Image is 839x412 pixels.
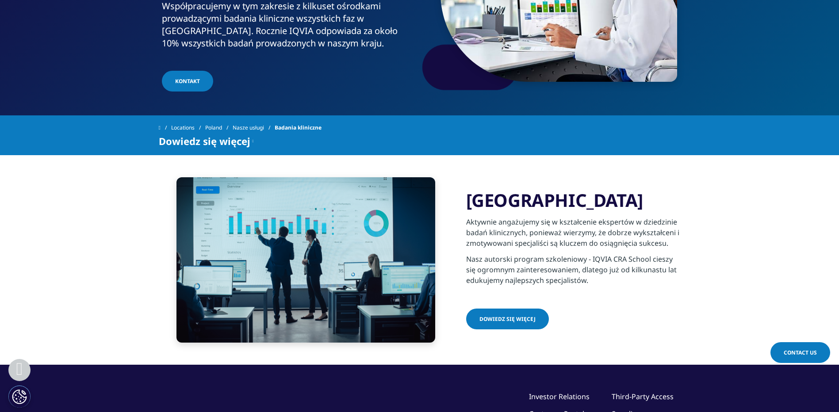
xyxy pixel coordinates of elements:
[205,120,233,136] a: Poland
[162,71,213,92] a: KONTAKT
[612,392,674,401] a: Third-Party Access
[770,342,830,363] a: Contact Us
[784,349,817,356] span: Contact Us
[466,254,681,291] p: Nasz autorski program szkoleniowy - IQVIA CRA School cieszy się ogromnym zainteresowaniem, dlateg...
[275,120,322,136] span: Badania kliniczne
[466,189,681,211] h3: [GEOGRAPHIC_DATA]
[175,77,200,85] span: KONTAKT
[479,315,536,323] span: Dowiedz się więcej
[171,120,205,136] a: Locations
[466,309,549,329] a: Dowiedz się więcej
[159,136,250,146] span: Dowiedz się więcej
[8,385,31,408] button: Ustawienia plików cookie
[466,217,681,254] p: Aktywnie angażujemy się w kształcenie ekspertów w dziedzinie badań klinicznych, ponieważ wierzymy...
[529,392,590,401] a: Investor Relations
[233,120,275,136] a: Nasze usługi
